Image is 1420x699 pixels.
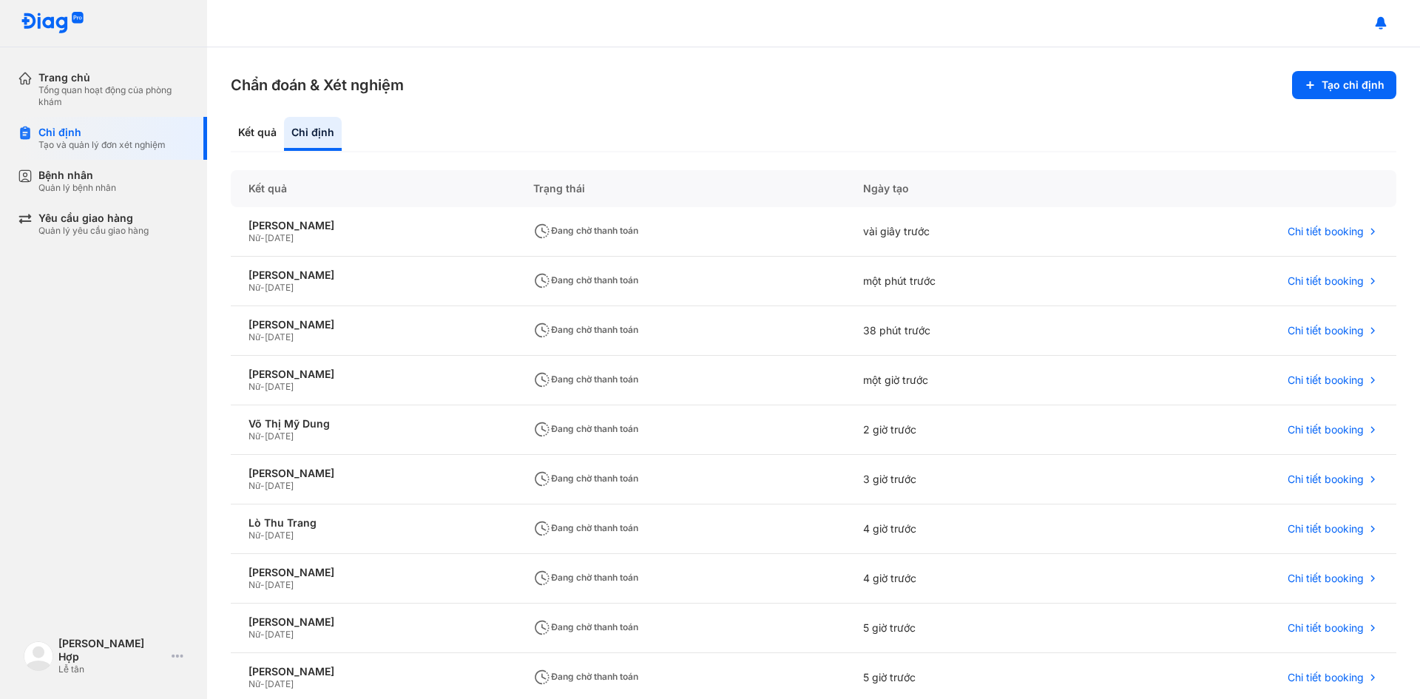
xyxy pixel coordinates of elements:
[533,324,638,335] span: Đang chờ thanh toán
[533,225,638,236] span: Đang chờ thanh toán
[38,126,166,139] div: Chỉ định
[260,232,265,243] span: -
[231,170,515,207] div: Kết quả
[265,530,294,541] span: [DATE]
[248,232,260,243] span: Nữ
[1288,274,1364,288] span: Chi tiết booking
[533,522,638,533] span: Đang chờ thanh toán
[231,117,284,151] div: Kết quả
[248,331,260,342] span: Nữ
[260,381,265,392] span: -
[248,516,498,530] div: Lò Thu Trang
[533,274,638,286] span: Đang chờ thanh toán
[1288,522,1364,536] span: Chi tiết booking
[265,480,294,491] span: [DATE]
[248,430,260,442] span: Nữ
[533,473,638,484] span: Đang chờ thanh toán
[248,530,260,541] span: Nữ
[265,678,294,689] span: [DATE]
[533,374,638,385] span: Đang chờ thanh toán
[231,75,404,95] h3: Chẩn đoán & Xét nghiệm
[38,182,116,194] div: Quản lý bệnh nhân
[248,579,260,590] span: Nữ
[845,306,1099,356] div: 38 phút trước
[1288,572,1364,585] span: Chi tiết booking
[265,430,294,442] span: [DATE]
[845,554,1099,604] div: 4 giờ trước
[845,604,1099,653] div: 5 giờ trước
[260,282,265,293] span: -
[24,641,53,671] img: logo
[260,430,265,442] span: -
[515,170,845,207] div: Trạng thái
[845,504,1099,554] div: 4 giờ trước
[248,467,498,480] div: [PERSON_NAME]
[260,331,265,342] span: -
[845,455,1099,504] div: 3 giờ trước
[265,232,294,243] span: [DATE]
[284,117,342,151] div: Chỉ định
[38,71,189,84] div: Trang chủ
[38,169,116,182] div: Bệnh nhân
[260,629,265,640] span: -
[265,331,294,342] span: [DATE]
[265,381,294,392] span: [DATE]
[265,282,294,293] span: [DATE]
[1288,225,1364,238] span: Chi tiết booking
[248,629,260,640] span: Nữ
[248,282,260,293] span: Nữ
[1288,374,1364,387] span: Chi tiết booking
[248,566,498,579] div: [PERSON_NAME]
[265,629,294,640] span: [DATE]
[1288,423,1364,436] span: Chi tiết booking
[58,663,166,675] div: Lễ tân
[1292,71,1396,99] button: Tạo chỉ định
[533,572,638,583] span: Đang chờ thanh toán
[265,579,294,590] span: [DATE]
[38,212,149,225] div: Yêu cầu giao hàng
[248,269,498,282] div: [PERSON_NAME]
[38,84,189,108] div: Tổng quan hoạt động của phòng khám
[533,671,638,682] span: Đang chờ thanh toán
[1288,473,1364,486] span: Chi tiết booking
[845,170,1099,207] div: Ngày tạo
[248,368,498,381] div: [PERSON_NAME]
[1288,621,1364,635] span: Chi tiết booking
[845,207,1099,257] div: vài giây trước
[845,356,1099,405] div: một giờ trước
[845,257,1099,306] div: một phút trước
[260,480,265,491] span: -
[248,417,498,430] div: Võ Thị Mỹ Dung
[533,621,638,632] span: Đang chờ thanh toán
[1288,324,1364,337] span: Chi tiết booking
[248,318,498,331] div: [PERSON_NAME]
[38,225,149,237] div: Quản lý yêu cầu giao hàng
[248,665,498,678] div: [PERSON_NAME]
[248,219,498,232] div: [PERSON_NAME]
[248,615,498,629] div: [PERSON_NAME]
[248,480,260,491] span: Nữ
[248,381,260,392] span: Nữ
[260,678,265,689] span: -
[260,530,265,541] span: -
[533,423,638,434] span: Đang chờ thanh toán
[845,405,1099,455] div: 2 giờ trước
[260,579,265,590] span: -
[248,678,260,689] span: Nữ
[21,12,84,35] img: logo
[38,139,166,151] div: Tạo và quản lý đơn xét nghiệm
[1288,671,1364,684] span: Chi tiết booking
[58,637,166,663] div: [PERSON_NAME] Hợp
